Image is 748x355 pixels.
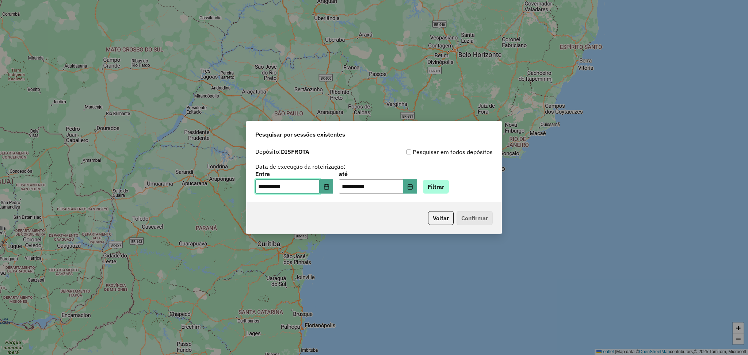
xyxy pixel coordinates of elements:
button: Voltar [428,211,454,225]
label: Depósito: [255,147,309,156]
button: Choose Date [403,179,417,194]
label: Entre [255,169,333,178]
strong: DISFROTA [281,148,309,155]
label: até [339,169,417,178]
button: Choose Date [320,179,333,194]
div: Pesquisar em todos depósitos [374,148,493,156]
label: Data de execução da roteirização: [255,162,346,171]
span: Pesquisar por sessões existentes [255,130,345,139]
button: Filtrar [423,180,449,194]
